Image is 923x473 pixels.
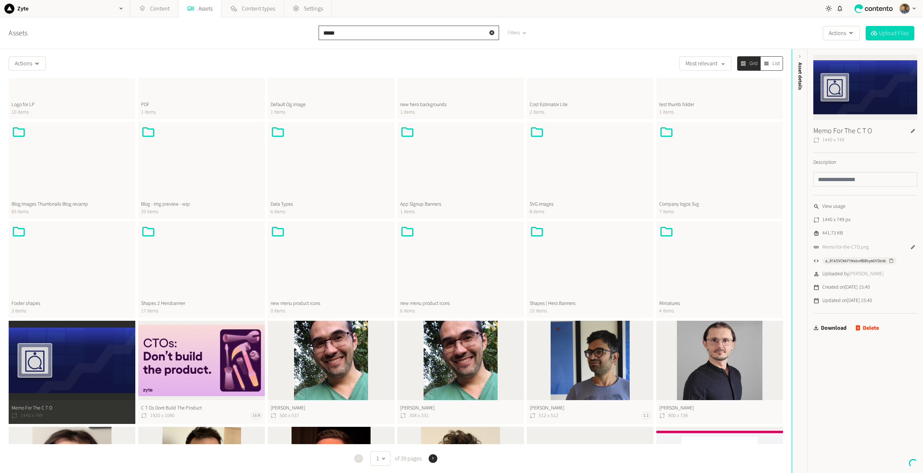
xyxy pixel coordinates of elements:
button: Upload Files [866,26,914,40]
span: Settings [304,4,323,13]
span: Uploaded by [822,270,884,278]
button: 1 [370,451,390,466]
span: 20 items [141,208,262,216]
span: new menu product icons [271,300,391,307]
button: Delete [855,321,879,335]
button: new menu product icons6 items [397,222,524,318]
span: 17 items [141,307,262,315]
button: Most relevant [679,56,731,71]
span: test thumb folder [659,101,780,109]
button: Shapes | Hero Banners15 items [527,222,653,318]
span: 10 items [12,109,132,116]
time: [DATE] 15:40 [845,284,870,291]
span: 4 items [659,307,780,315]
button: Data Types6 items [268,122,394,218]
span: new menu product icons [400,300,521,307]
button: Miniatures4 items [656,222,783,318]
span: 441.73 KB [822,229,843,237]
span: View usage [822,203,845,210]
span: Miniatures [659,300,780,307]
span: Content types [242,4,275,13]
span: App SIgnup Banners [400,201,521,208]
span: 6 items [400,307,521,315]
time: [DATE] 15:40 [847,297,872,304]
span: Asset details [796,62,804,90]
span: 8 items [530,208,651,216]
span: Shapes 2 Herobanner [141,300,262,307]
a: Memo-for-the-CTO.png [822,244,869,251]
img: Péter Soltész [900,4,910,14]
span: of 39 pages [393,454,421,463]
img: Zyte [4,4,14,14]
span: 1 items [400,109,521,116]
span: 1 items [659,109,780,116]
button: Actions [823,26,860,40]
h2: Zyte [17,4,29,13]
span: 1 items [400,208,521,216]
span: Updated on [822,297,872,305]
span: Blog Images Thumbnails Blog revamp [12,201,132,208]
button: Blog - Img preview - wip20 items [138,122,265,218]
span: 1440 x 749 px [822,216,850,224]
button: Shapes 2 Herobanner17 items [138,222,265,318]
button: SVG images8 items [527,122,653,218]
button: a_01k5VCWAftWxbvHB8hym6V5knb [822,257,897,264]
button: Footer shapes3 items [9,222,135,318]
span: Shapes | Hero Banners [530,300,651,307]
span: Blog - Img preview - wip [141,201,262,208]
button: Actions [9,56,46,71]
button: new menu product icons0 items [268,222,394,318]
a: View usage [813,203,845,210]
span: List [773,60,780,67]
button: App SIgnup Banners1 items [397,122,524,218]
a: Download [813,321,847,335]
span: 15 items [530,307,651,315]
h3: Memo For The C T O [813,126,872,136]
span: new hero backgrounds [400,101,521,109]
span: Footer shapes [12,300,132,307]
img: Memo For The C T O [813,55,917,120]
span: 1 items [271,109,391,116]
label: Description [813,159,836,166]
span: Data Types [271,201,391,208]
span: Created on [822,284,870,291]
span: a_01k5VCWAftWxbvHB8hym6V5knb [825,258,886,264]
span: PDF [141,101,262,109]
span: Company logos Svg [659,201,780,208]
span: 6 items [271,208,391,216]
span: 0 items [271,307,391,315]
span: Grid [749,60,758,67]
button: Company logos Svg7 items [656,122,783,218]
button: Blog Images Thumbnails Blog revamp65 items [9,122,135,218]
span: 1440 x 749 [813,136,844,144]
span: Logo for LP [12,101,132,109]
span: 65 items [12,208,132,216]
button: Filters [502,26,532,40]
span: 2 items [530,109,651,116]
span: 1 items [141,109,262,116]
span: [PERSON_NAME] [849,270,884,277]
span: Cost Estimator Lite [530,101,651,109]
a: Assets [9,28,27,39]
span: SVG images [530,201,651,208]
span: 7 items [659,208,780,216]
span: 3 items [12,307,132,315]
span: Default Og image [271,101,391,109]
